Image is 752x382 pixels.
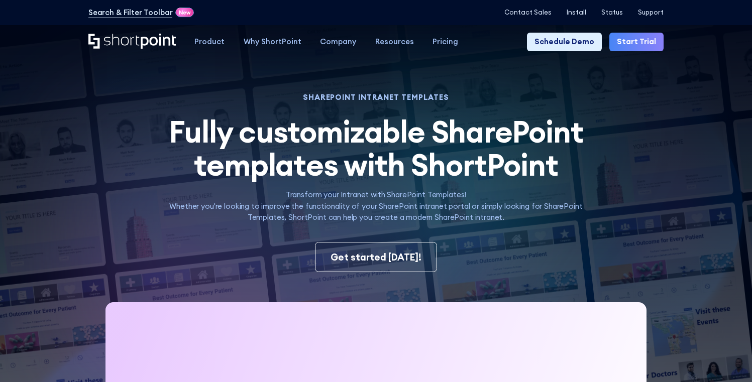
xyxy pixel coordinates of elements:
[156,94,596,100] h1: SHAREPOINT INTRANET TEMPLATES
[185,33,234,51] a: Product
[433,36,458,47] div: Pricing
[567,9,586,16] a: Install
[375,36,414,47] div: Resources
[194,36,225,47] div: Product
[88,34,176,50] a: Home
[504,9,552,16] a: Contact Sales
[156,189,596,223] p: Transform your Intranet with SharePoint Templates! Whether you're looking to improve the function...
[244,36,301,47] div: Why ShortPoint
[638,9,664,16] a: Support
[320,36,356,47] div: Company
[234,33,310,51] a: Why ShortPoint
[310,33,365,51] a: Company
[527,33,602,51] a: Schedule Demo
[88,7,173,18] a: Search & Filter Toolbar
[423,33,467,51] a: Pricing
[609,33,664,51] a: Start Trial
[331,250,421,264] div: Get started [DATE]!
[169,112,583,184] span: Fully customizable SharePoint templates with ShortPoint
[366,33,423,51] a: Resources
[601,9,623,16] a: Status
[315,242,437,272] a: Get started [DATE]!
